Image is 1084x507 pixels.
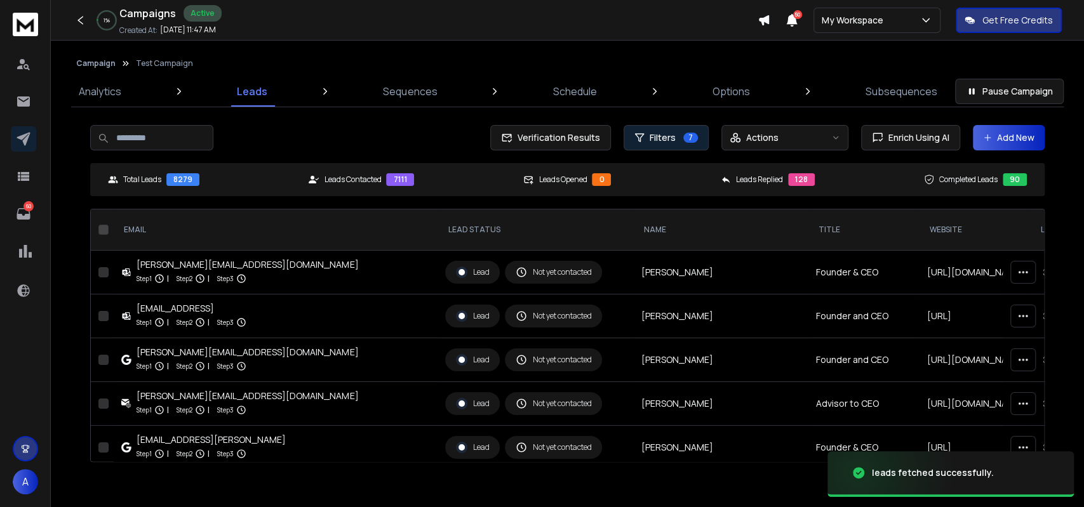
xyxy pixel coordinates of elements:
[633,426,808,470] td: [PERSON_NAME]
[456,354,489,365] div: Lead
[545,76,605,107] a: Schedule
[683,133,698,143] span: 7
[633,294,808,338] td: [PERSON_NAME]
[919,426,1030,470] td: [URL]
[324,174,381,185] p: Leads Contacted
[184,5,222,22] div: Active
[167,272,169,285] p: |
[386,173,414,186] div: 7111
[919,209,1030,251] th: website
[633,209,808,251] th: NAME
[456,442,489,453] div: Lead
[136,58,193,69] p: Test Campaign
[137,404,152,416] p: Step 1
[1003,173,1027,186] div: 90
[177,404,192,416] p: Step 2
[11,201,36,227] a: 60
[456,398,489,409] div: Lead
[939,174,998,185] p: Completed Leads
[539,174,587,185] p: Leads Opened
[237,84,267,99] p: Leads
[217,272,234,285] p: Step 3
[516,398,591,409] div: Not yet contacted
[13,13,38,36] img: logo
[490,125,611,150] button: Verification Results
[822,14,888,27] p: My Workspace
[71,76,129,107] a: Analytics
[955,79,1064,104] button: Pause Campaign
[177,447,192,460] p: Step 2
[456,267,489,278] div: Lead
[808,209,919,251] th: title
[788,173,815,186] div: 128
[167,316,169,329] p: |
[137,302,246,315] div: [EMAIL_ADDRESS]
[177,360,192,372] p: Step 2
[624,125,709,150] button: Filters7
[633,382,808,426] td: [PERSON_NAME]
[137,272,152,285] p: Step 1
[217,316,234,329] p: Step 3
[512,131,600,144] span: Verification Results
[137,390,358,402] div: [PERSON_NAME][EMAIL_ADDRESS][DOMAIN_NAME]
[104,16,110,24] p: 1 %
[516,267,591,278] div: Not yet contacted
[808,294,919,338] td: Founder and CEO
[956,8,1062,33] button: Get Free Credits
[137,346,358,359] div: [PERSON_NAME][EMAIL_ADDRESS][DOMAIN_NAME]
[808,426,919,470] td: Founder & CEO
[919,382,1030,426] td: [URL][DOMAIN_NAME]
[866,84,937,99] p: Subsequences
[137,360,152,372] p: Step 1
[456,310,489,322] div: Lead
[208,360,210,372] p: |
[79,84,121,99] p: Analytics
[217,360,234,372] p: Step 3
[137,433,286,446] div: [EMAIL_ADDRESS][PERSON_NAME]
[208,272,210,285] p: |
[919,294,1030,338] td: [URL]
[208,404,210,416] p: |
[208,316,210,329] p: |
[982,14,1053,27] p: Get Free Credits
[167,404,169,416] p: |
[217,447,234,460] p: Step 3
[919,338,1030,382] td: [URL][DOMAIN_NAME]
[861,125,960,150] button: Enrich Using AI
[592,173,611,186] div: 0
[746,131,779,144] p: Actions
[872,466,994,479] div: leads fetched successfully.
[516,354,591,365] div: Not yet contacted
[808,251,919,294] td: Founder & CEO
[973,125,1045,150] button: Add New
[13,469,38,494] button: A
[23,201,34,211] p: 60
[633,338,808,382] td: [PERSON_NAME]
[137,316,152,329] p: Step 1
[114,209,438,251] th: EMAIL
[650,131,676,144] span: Filters
[137,447,152,460] p: Step 1
[383,84,437,99] p: Sequences
[177,316,192,329] p: Step 2
[713,84,750,99] p: Options
[858,76,945,107] a: Subsequences
[160,25,216,35] p: [DATE] 11:47 AM
[633,251,808,294] td: [PERSON_NAME]
[119,6,176,21] h1: Campaigns
[553,84,597,99] p: Schedule
[438,209,633,251] th: LEAD STATUS
[736,174,783,185] p: Leads Replied
[808,382,919,426] td: Advisor to CEO
[208,447,210,460] p: |
[919,251,1030,294] td: [URL][DOMAIN_NAME]
[119,25,157,36] p: Created At:
[516,310,591,322] div: Not yet contacted
[217,404,234,416] p: Step 3
[123,174,161,185] p: Total Leads
[705,76,758,107] a: Options
[808,338,919,382] td: Founder and CEO
[166,173,199,186] div: 8279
